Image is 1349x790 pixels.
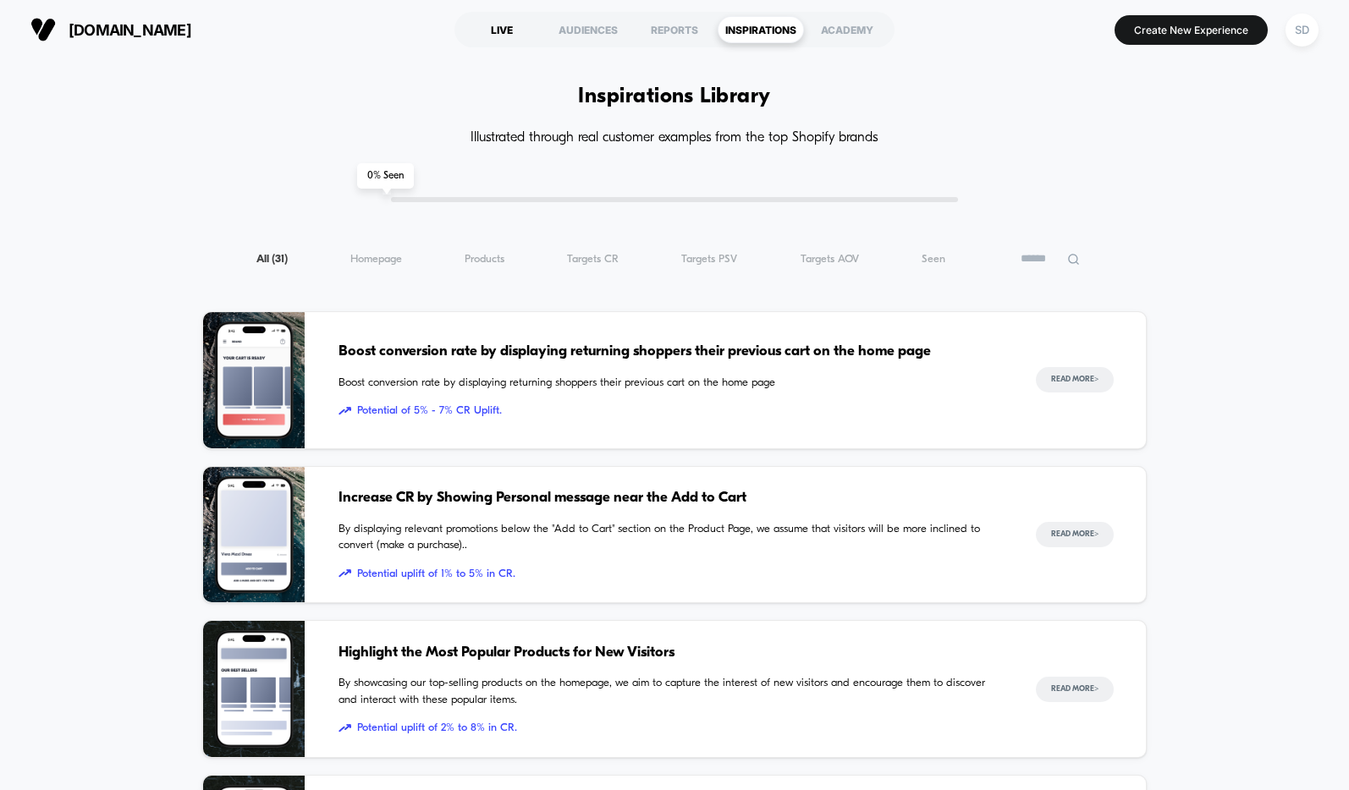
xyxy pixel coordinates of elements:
[1280,13,1324,47] button: SD
[339,375,1002,392] span: Boost conversion rate by displaying returning shoppers their previous cart on the home page
[718,16,804,43] div: INSPIRATIONS
[922,253,945,266] span: Seen
[339,720,1002,737] span: Potential uplift of 2% to 8% in CR.
[203,467,305,603] img: By displaying relevant promotions below the "Add to Cart" section on the Product Page, we assume ...
[545,16,631,43] div: AUDIENCES
[1115,15,1268,45] button: Create New Experience
[801,253,859,266] span: Targets AOV
[350,253,402,266] span: Homepage
[203,312,305,448] img: Boost conversion rate by displaying returning shoppers their previous cart on the home page
[339,487,1002,509] span: Increase CR by Showing Personal message near the Add to Cart
[256,253,288,266] span: All
[339,521,1002,554] span: By displaying relevant promotions below the "Add to Cart" section on the Product Page, we assume ...
[578,85,771,109] h1: Inspirations Library
[681,253,737,266] span: Targets PSV
[339,403,1002,420] span: Potential of 5% - 7% CR Uplift.
[1036,677,1114,702] button: Read More>
[202,130,1147,146] h4: Illustrated through real customer examples from the top Shopify brands
[804,16,890,43] div: ACADEMY
[459,16,545,43] div: LIVE
[339,341,1002,363] span: Boost conversion rate by displaying returning shoppers their previous cart on the home page
[339,566,1002,583] span: Potential uplift of 1% to 5% in CR.
[272,254,288,265] span: ( 31 )
[357,163,414,189] span: 0 % Seen
[567,253,619,266] span: Targets CR
[30,17,56,42] img: Visually logo
[631,16,718,43] div: REPORTS
[203,621,305,757] img: By showcasing our top-selling products on the homepage, we aim to capture the interest of new vis...
[25,16,196,43] button: [DOMAIN_NAME]
[339,675,1002,708] span: By showcasing our top-selling products on the homepage, we aim to capture the interest of new vis...
[339,642,1002,664] span: Highlight the Most Popular Products for New Visitors
[1036,522,1114,547] button: Read More>
[465,253,504,266] span: Products
[1036,367,1114,392] button: Read More>
[1286,14,1319,47] div: SD
[69,21,191,39] span: [DOMAIN_NAME]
